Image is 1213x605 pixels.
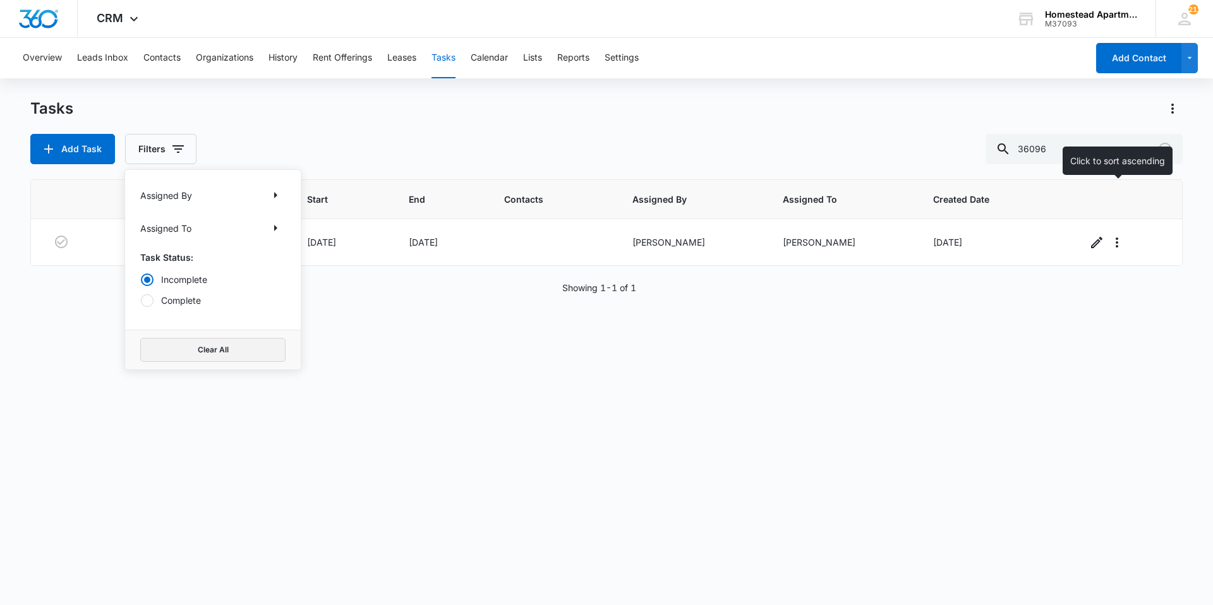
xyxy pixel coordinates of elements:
span: Contacts [504,193,584,206]
span: [DATE] [933,237,962,248]
button: Filters [125,134,196,164]
p: Assigned To [140,222,191,235]
span: Start [307,193,360,206]
span: CRM [97,11,123,25]
button: Contacts [143,38,181,78]
div: account id [1045,20,1137,28]
p: Assigned By [140,189,192,202]
input: Search Tasks [986,134,1183,164]
button: Tasks [431,38,456,78]
div: [PERSON_NAME] [632,236,752,249]
span: [DATE] [409,237,438,248]
div: Click to sort ascending [1063,147,1173,175]
button: Organizations [196,38,253,78]
button: Overview [23,38,62,78]
button: Add Contact [1096,43,1181,73]
button: Leases [387,38,416,78]
button: Add Task [30,134,115,164]
button: Calendar [471,38,508,78]
label: Complete [140,294,286,307]
button: Rent Offerings [313,38,372,78]
button: Show Assigned To filters [265,218,286,238]
button: Clear All [140,338,286,362]
div: notifications count [1188,4,1198,15]
button: History [269,38,298,78]
span: End [409,193,455,206]
button: Actions [1162,99,1183,119]
span: Assigned To [783,193,884,206]
h1: Tasks [30,99,73,118]
button: Show Assigned By filters [265,185,286,205]
button: Reports [557,38,589,78]
label: Incomplete [140,273,286,286]
button: Settings [605,38,639,78]
span: Assigned By [632,193,734,206]
div: [PERSON_NAME] [783,236,903,249]
button: Clear [1155,139,1175,159]
span: 212 [1188,4,1198,15]
p: Showing 1-1 of 1 [562,281,636,294]
span: Created Date [933,193,1038,206]
button: Lists [523,38,542,78]
p: Task Status: [140,251,286,264]
div: account name [1045,9,1137,20]
span: [DATE] [307,237,336,248]
button: Leads Inbox [77,38,128,78]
